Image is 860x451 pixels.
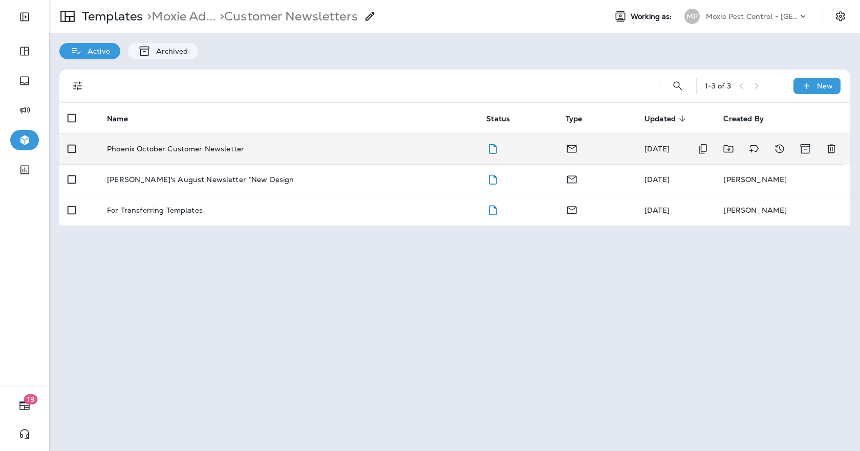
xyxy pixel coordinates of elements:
p: Customer Newsletters [216,9,358,24]
button: View Changelog [769,139,790,159]
span: Status [486,114,523,123]
p: Templates [78,9,143,24]
button: Archive [795,139,816,159]
span: Type [566,115,583,123]
span: Email [566,174,578,183]
p: Phoenix October Customer Newsletter [107,145,244,153]
p: Moxie Advisors [143,9,216,24]
p: Moxie Pest Control - [GEOGRAPHIC_DATA] [706,12,798,20]
span: Shannon Davis [644,206,670,215]
button: Filters [68,76,88,96]
span: Working as: [631,12,674,21]
span: Draft [486,143,499,152]
button: Delete [821,139,842,159]
span: Created By [723,114,777,123]
span: Created By [723,115,763,123]
p: For Transferring Templates [107,206,203,214]
p: Active [82,47,110,55]
button: Duplicate [693,139,713,159]
span: Email [566,205,578,214]
p: [PERSON_NAME]'s August Newsletter *New Design [107,175,294,184]
div: MP [684,9,700,24]
span: Email [566,143,578,152]
button: Move to folder [718,139,739,159]
span: Draft [486,205,499,214]
span: Status [486,115,510,123]
button: Expand Sidebar [10,7,39,27]
span: Updated [644,115,676,123]
td: [PERSON_NAME] [715,164,850,195]
p: New [817,82,833,90]
div: 1 - 3 of 3 [705,82,731,90]
span: Updated [644,114,689,123]
button: Search Templates [668,76,688,96]
span: 19 [24,394,38,404]
button: Add tags [744,139,764,159]
span: Shannon Davis [644,144,670,153]
span: Name [107,115,128,123]
span: Type [566,114,596,123]
span: Shannon Davis [644,175,670,184]
span: Draft [486,174,499,183]
span: Name [107,114,141,123]
p: Archived [151,47,188,55]
button: 19 [10,395,39,416]
td: [PERSON_NAME] [715,195,850,225]
button: Settings [831,7,850,26]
